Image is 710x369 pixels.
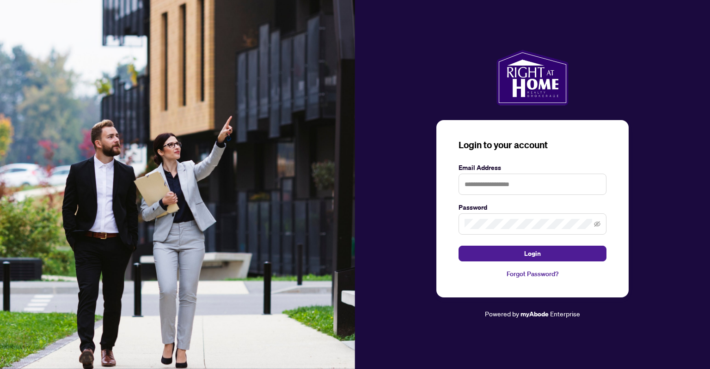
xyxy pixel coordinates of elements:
[459,269,606,279] a: Forgot Password?
[459,246,606,261] button: Login
[550,309,580,318] span: Enterprise
[520,309,549,319] a: myAbode
[496,50,568,105] img: ma-logo
[459,163,606,173] label: Email Address
[594,221,600,227] span: eye-invisible
[459,202,606,212] label: Password
[524,246,541,261] span: Login
[485,309,519,318] span: Powered by
[459,139,606,151] h3: Login to your account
